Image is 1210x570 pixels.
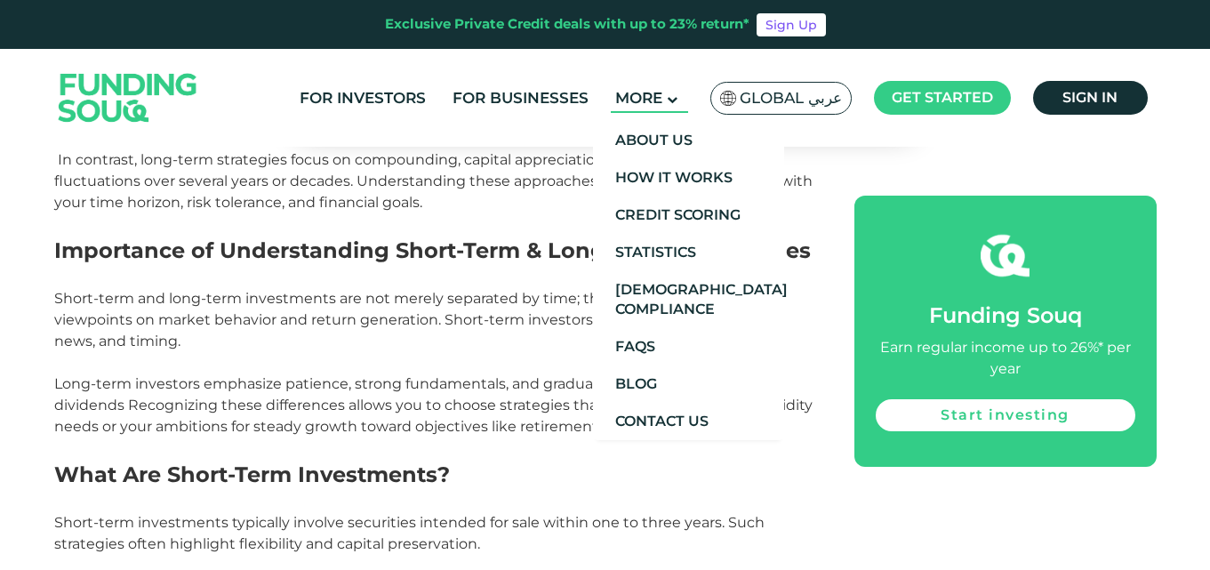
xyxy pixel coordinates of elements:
a: Sign in [1033,81,1148,115]
a: Statistics [593,234,784,271]
a: Contact Us [593,403,784,440]
span: Sign in [1062,89,1118,106]
a: For Businesses [448,84,593,113]
strong: Importance of Understanding Short-Term & Long-Term Approaches [54,237,811,263]
a: About Us [593,122,784,159]
span: Global عربي [740,88,842,108]
span: Funding Souq [929,302,1082,328]
p: Short-term and long-term investments are not merely separated by time; they also represent distin... [54,267,814,352]
strong: What Are Short-Term Investments? [54,462,450,487]
a: For Investors [295,84,430,113]
a: Credit Scoring [593,197,784,234]
a: How It Works [593,159,784,197]
a: Blog [593,365,784,403]
img: Logo [41,52,215,142]
img: SA Flag [720,91,736,106]
a: [DEMOGRAPHIC_DATA] Compliance [593,271,784,328]
a: FAQs [593,328,784,365]
p: Long-term investors emphasize patience, strong fundamentals, and gradual increases in profits and... [54,373,814,438]
div: Earn regular income up to 26%* per year [876,337,1135,380]
a: Start investing [876,399,1135,431]
span: Get started [892,89,993,106]
a: Sign Up [757,13,826,36]
div: Exclusive Private Credit deals with up to 23% return* [385,14,749,35]
img: fsicon [981,231,1030,280]
span: More [615,89,662,107]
